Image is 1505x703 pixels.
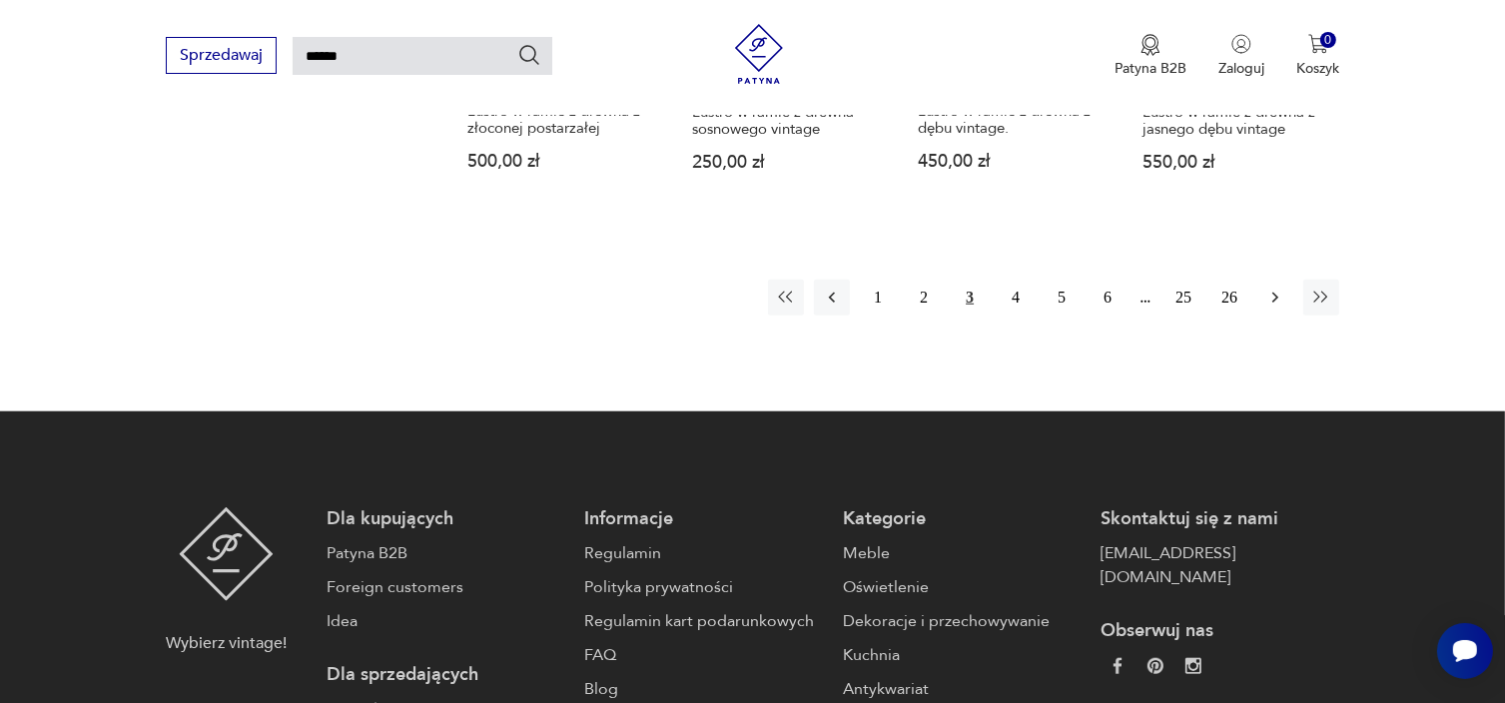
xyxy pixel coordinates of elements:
[584,541,823,565] a: Regulamin
[692,154,880,171] p: 250,00 zł
[467,153,655,170] p: 500,00 zł
[843,609,1082,633] a: Dekoracje i przechowywanie
[918,103,1106,137] h3: Lustro w ramie z drewna z dębu vintage.
[729,24,789,84] img: Patyna - sklep z meblami i dekoracjami vintage
[327,507,565,531] p: Dla kupujących
[166,37,277,74] button: Sprzedawaj
[692,104,880,138] h3: Lustro w ramie z drewna sosnowego vintage
[1185,658,1201,674] img: c2fd9cf7f39615d9d6839a72ae8e59e5.webp
[1296,34,1339,78] button: 0Koszyk
[327,663,565,687] p: Dla sprzedających
[952,280,988,316] button: 3
[1090,280,1126,316] button: 6
[166,50,277,64] a: Sprzedawaj
[1437,623,1493,679] iframe: Smartsupp widget button
[584,677,823,701] a: Blog
[843,541,1082,565] a: Meble
[1165,280,1201,316] button: 25
[1231,34,1251,54] img: Ikonka użytkownika
[584,643,823,667] a: FAQ
[327,541,565,565] a: Patyna B2B
[843,643,1082,667] a: Kuchnia
[1147,658,1163,674] img: 37d27d81a828e637adc9f9cb2e3d3a8a.webp
[1102,507,1340,531] p: Skontaktuj się z nami
[327,575,565,599] a: Foreign customers
[998,280,1034,316] button: 4
[584,507,823,531] p: Informacje
[584,609,823,633] a: Regulamin kart podarunkowych
[166,631,287,655] p: Wybierz vintage!
[1143,154,1331,171] p: 550,00 zł
[860,280,896,316] button: 1
[843,507,1082,531] p: Kategorie
[517,43,541,67] button: Szukaj
[1308,34,1328,54] img: Ikona koszyka
[1115,59,1186,78] p: Patyna B2B
[327,609,565,633] a: Idea
[467,103,655,137] h3: Lustro w ramie z drewna z złoconej postarzałej
[1143,104,1331,138] h3: Lustro w ramie z drewna z jasnego dębu vintage
[843,677,1082,701] a: Antykwariat
[1115,34,1186,78] button: Patyna B2B
[1115,34,1186,78] a: Ikona medaluPatyna B2B
[918,153,1106,170] p: 450,00 zł
[906,280,942,316] button: 2
[179,507,274,601] img: Patyna - sklep z meblami i dekoracjami vintage
[1296,59,1339,78] p: Koszyk
[584,575,823,599] a: Polityka prywatności
[1211,280,1247,316] button: 26
[843,575,1082,599] a: Oświetlenie
[1110,658,1126,674] img: da9060093f698e4c3cedc1453eec5031.webp
[1320,32,1337,49] div: 0
[1218,34,1264,78] button: Zaloguj
[1102,619,1340,643] p: Obserwuj nas
[1218,59,1264,78] p: Zaloguj
[1102,541,1340,589] a: [EMAIL_ADDRESS][DOMAIN_NAME]
[1140,34,1160,56] img: Ikona medalu
[1044,280,1080,316] button: 5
